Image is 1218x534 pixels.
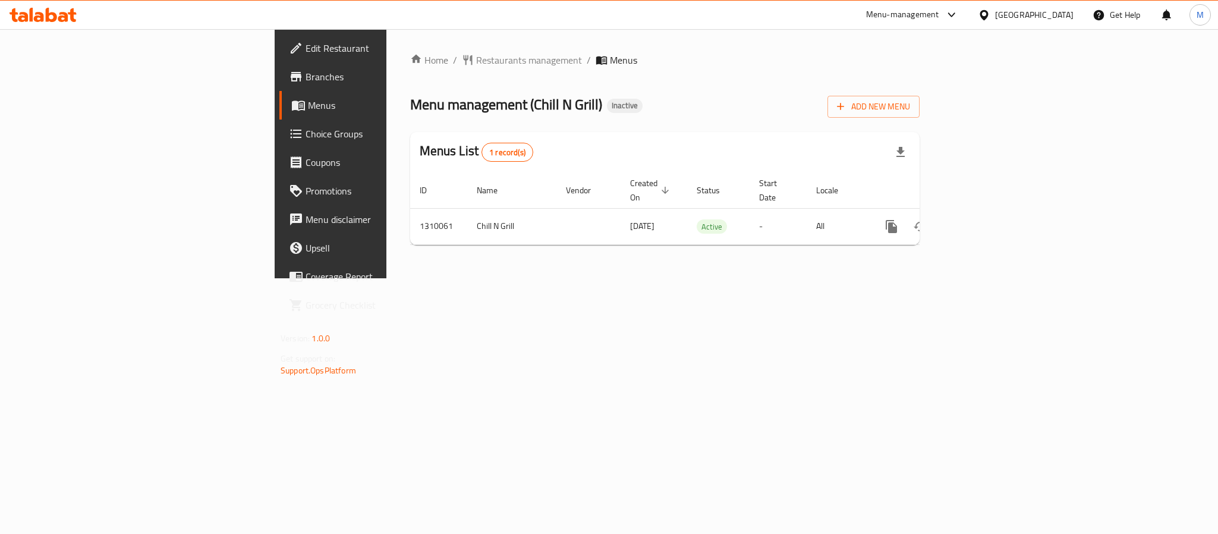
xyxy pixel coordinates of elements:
[477,183,513,197] span: Name
[306,241,468,255] span: Upsell
[482,147,533,158] span: 1 record(s)
[877,212,906,241] button: more
[281,363,356,378] a: Support.OpsPlatform
[420,183,442,197] span: ID
[610,53,637,67] span: Menus
[306,212,468,227] span: Menu disclaimer
[306,298,468,312] span: Grocery Checklist
[587,53,591,67] li: /
[750,208,807,244] td: -
[481,143,533,162] div: Total records count
[866,8,939,22] div: Menu-management
[279,34,478,62] a: Edit Restaurant
[279,234,478,262] a: Upsell
[630,218,654,234] span: [DATE]
[697,183,735,197] span: Status
[279,62,478,91] a: Branches
[306,155,468,169] span: Coupons
[886,138,915,167] div: Export file
[420,142,533,162] h2: Menus List
[837,99,910,114] span: Add New Menu
[306,127,468,141] span: Choice Groups
[279,148,478,177] a: Coupons
[308,98,468,112] span: Menus
[816,183,854,197] span: Locale
[306,184,468,198] span: Promotions
[279,120,478,148] a: Choice Groups
[410,91,602,118] span: Menu management ( Chill N Grill )
[476,53,582,67] span: Restaurants management
[1197,8,1204,21] span: M
[467,208,556,244] td: Chill N Grill
[410,172,1001,245] table: enhanced table
[281,351,335,366] span: Get support on:
[279,205,478,234] a: Menu disclaimer
[410,53,920,67] nav: breadcrumb
[306,41,468,55] span: Edit Restaurant
[807,208,868,244] td: All
[697,219,727,234] div: Active
[566,183,606,197] span: Vendor
[311,331,330,346] span: 1.0.0
[306,70,468,84] span: Branches
[630,176,673,205] span: Created On
[607,100,643,111] span: Inactive
[607,99,643,113] div: Inactive
[306,269,468,284] span: Coverage Report
[279,291,478,319] a: Grocery Checklist
[697,220,727,234] span: Active
[995,8,1074,21] div: [GEOGRAPHIC_DATA]
[281,331,310,346] span: Version:
[279,177,478,205] a: Promotions
[759,176,792,205] span: Start Date
[827,96,920,118] button: Add New Menu
[279,262,478,291] a: Coverage Report
[462,53,582,67] a: Restaurants management
[279,91,478,120] a: Menus
[868,172,1001,209] th: Actions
